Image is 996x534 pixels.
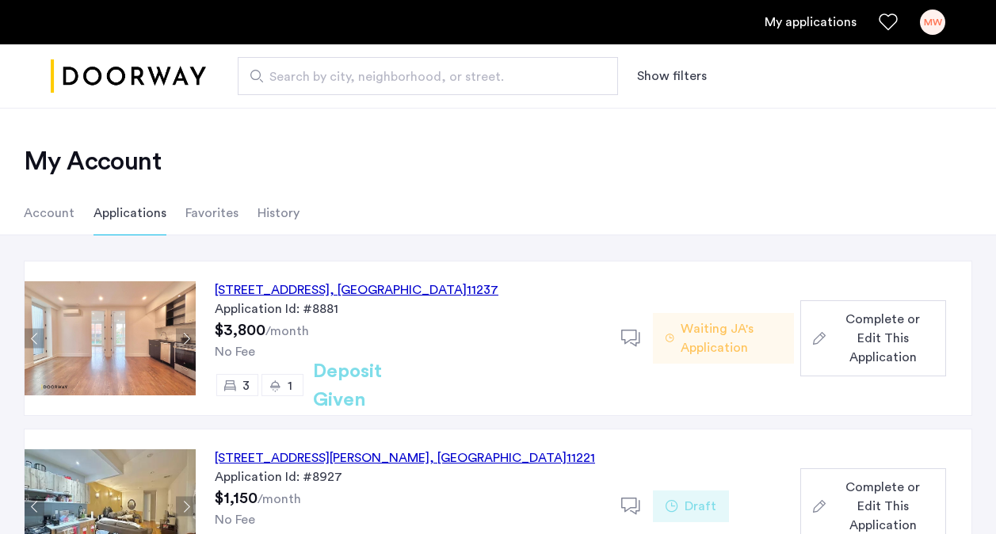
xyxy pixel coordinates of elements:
span: , [GEOGRAPHIC_DATA] [429,452,567,464]
div: [STREET_ADDRESS][PERSON_NAME] 11221 [215,448,595,467]
a: Favorites [879,13,898,32]
sub: /month [265,325,309,338]
span: Search by city, neighborhood, or street. [269,67,574,86]
span: $3,800 [215,322,265,338]
button: button [800,300,946,376]
div: Application Id: #8927 [215,467,602,486]
li: Favorites [185,191,239,235]
li: Account [24,191,74,235]
h2: Deposit Given [313,357,439,414]
div: [STREET_ADDRESS] 11237 [215,280,498,299]
span: No Fee [215,345,255,358]
button: Next apartment [176,497,196,517]
button: Previous apartment [25,497,44,517]
span: Complete or Edit This Application [832,310,933,367]
span: Draft [685,497,716,516]
sub: /month [258,493,301,505]
h2: My Account [24,146,972,177]
a: Cazamio logo [51,47,206,106]
li: History [258,191,300,235]
span: 3 [242,380,250,392]
img: logo [51,47,206,106]
input: Apartment Search [238,57,618,95]
button: Previous apartment [25,329,44,349]
a: My application [765,13,857,32]
img: Apartment photo [25,281,196,395]
button: Next apartment [176,329,196,349]
span: , [GEOGRAPHIC_DATA] [330,284,467,296]
li: Applications [93,191,166,235]
span: $1,150 [215,490,258,506]
span: Waiting JA's Application [681,319,782,357]
iframe: chat widget [929,471,980,518]
span: 1 [288,380,292,392]
div: Application Id: #8881 [215,299,602,318]
div: MW [920,10,945,35]
button: Show or hide filters [637,67,707,86]
span: No Fee [215,513,255,526]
